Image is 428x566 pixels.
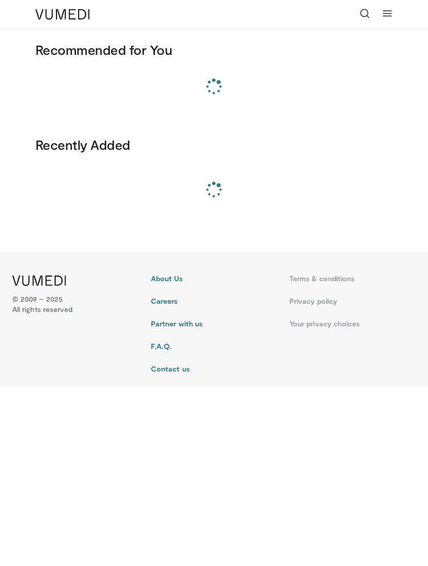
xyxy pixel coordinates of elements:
img: VuMedi Logo [35,9,90,19]
a: Partner with us [151,319,277,329]
h3: Recommended for You [35,42,393,58]
a: About Us [151,274,277,284]
a: Careers [151,296,277,306]
a: Terms & conditions [289,274,416,284]
a: Your privacy choices [289,319,416,329]
span: All rights reserved [12,304,72,315]
img: VuMedi Logo [12,276,66,286]
a: Contact us [151,364,277,374]
a: F.A.Q. [151,341,277,352]
a: Privacy policy [289,296,416,306]
p: © 2009 – 2025 [12,294,72,315]
h3: Recently Added [35,136,393,153]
